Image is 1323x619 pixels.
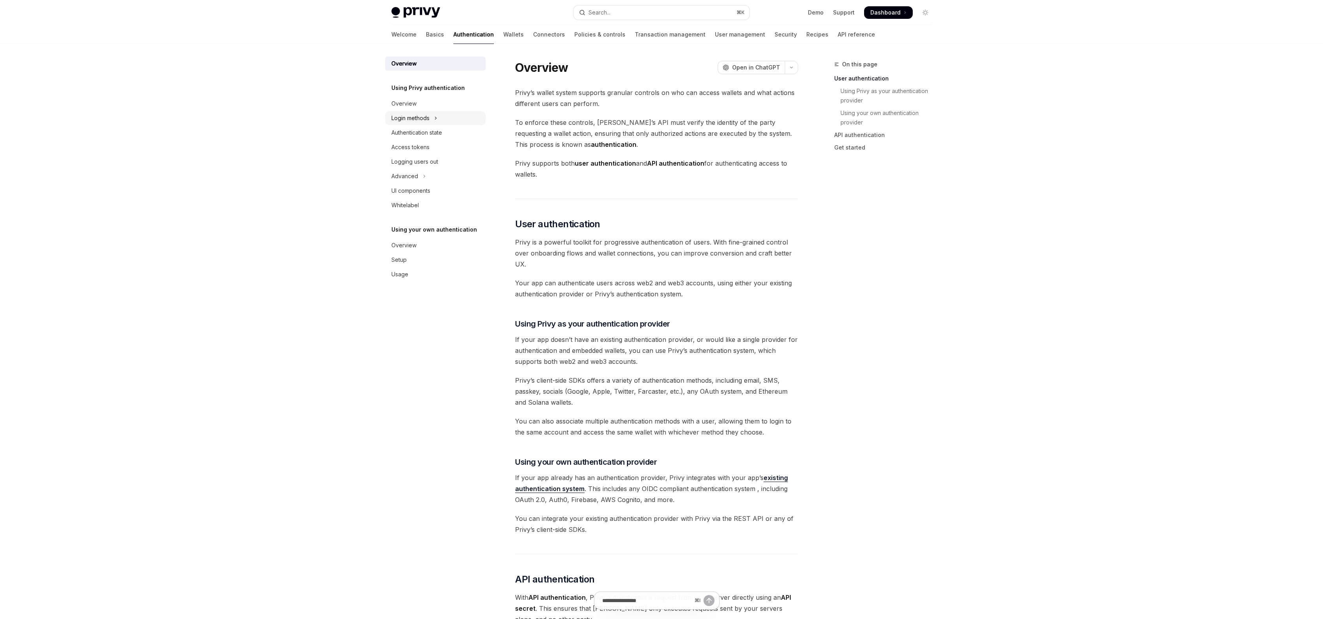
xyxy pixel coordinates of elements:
a: Overview [385,238,486,252]
div: UI components [391,186,430,195]
span: Privy’s client-side SDKs offers a variety of authentication methods, including email, SMS, passke... [515,375,798,408]
a: Logging users out [385,155,486,169]
h5: Using your own authentication [391,225,477,234]
a: UI components [385,184,486,198]
button: Toggle dark mode [919,6,932,19]
span: Privy is a powerful toolkit for progressive authentication of users. With fine-grained control ov... [515,237,798,270]
span: If your app doesn’t have an existing authentication provider, or would like a single provider for... [515,334,798,367]
span: On this page [842,60,877,69]
div: Login methods [391,113,429,123]
a: Connectors [533,25,565,44]
div: Logging users out [391,157,438,166]
div: Overview [391,241,417,250]
button: Toggle Advanced section [385,169,486,183]
span: You can also associate multiple authentication methods with a user, allowing them to login to the... [515,416,798,438]
span: Open in ChatGPT [732,64,780,71]
span: Privy supports both and for authenticating access to wallets. [515,158,798,180]
strong: API authentication [647,159,704,167]
span: API authentication [515,573,594,586]
button: Open in ChatGPT [718,61,785,74]
strong: authentication [591,141,636,148]
div: Overview [391,99,417,108]
span: Privy’s wallet system supports granular controls on who can access wallets and what actions diffe... [515,87,798,109]
a: Wallets [503,25,524,44]
span: Using your own authentication provider [515,456,657,467]
h5: Using Privy authentication [391,83,465,93]
a: User authentication [834,72,938,85]
a: Policies & controls [574,25,625,44]
span: Using Privy as your authentication provider [515,318,670,329]
span: You can integrate your existing authentication provider with Privy via the REST API or any of Pri... [515,513,798,535]
div: Setup [391,255,407,265]
div: Authentication state [391,128,442,137]
a: Using Privy as your authentication provider [834,85,938,107]
a: Get started [834,141,938,154]
a: Dashboard [864,6,913,19]
button: Send message [704,595,714,606]
span: User authentication [515,218,600,230]
a: User management [715,25,765,44]
button: Open search [574,5,749,20]
span: To enforce these controls, [PERSON_NAME]’s API must verify the identity of the party requesting a... [515,117,798,150]
a: Using your own authentication provider [834,107,938,129]
span: Dashboard [870,9,901,16]
span: ⌘ K [736,9,745,16]
a: Support [833,9,855,16]
a: Transaction management [635,25,705,44]
a: API authentication [834,129,938,141]
a: Overview [385,57,486,71]
input: Ask a question... [602,592,691,609]
div: Overview [391,59,417,68]
a: Usage [385,267,486,281]
div: Search... [588,8,610,17]
div: Whitelabel [391,201,419,210]
a: Authentication state [385,126,486,140]
a: Whitelabel [385,198,486,212]
img: light logo [391,7,440,18]
div: Access tokens [391,142,429,152]
span: Your app can authenticate users across web2 and web3 accounts, using either your existing authent... [515,278,798,299]
a: Overview [385,97,486,111]
span: If your app already has an authentication provider, Privy integrates with your app’s . This inclu... [515,472,798,505]
a: Security [775,25,797,44]
a: Authentication [453,25,494,44]
strong: user authentication [575,159,636,167]
a: API reference [838,25,875,44]
div: Advanced [391,172,418,181]
a: Setup [385,253,486,267]
a: Basics [426,25,444,44]
a: Demo [808,9,824,16]
h1: Overview [515,60,568,75]
a: Welcome [391,25,417,44]
div: Usage [391,270,408,279]
button: Toggle Login methods section [385,111,486,125]
a: Access tokens [385,140,486,154]
a: Recipes [806,25,828,44]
